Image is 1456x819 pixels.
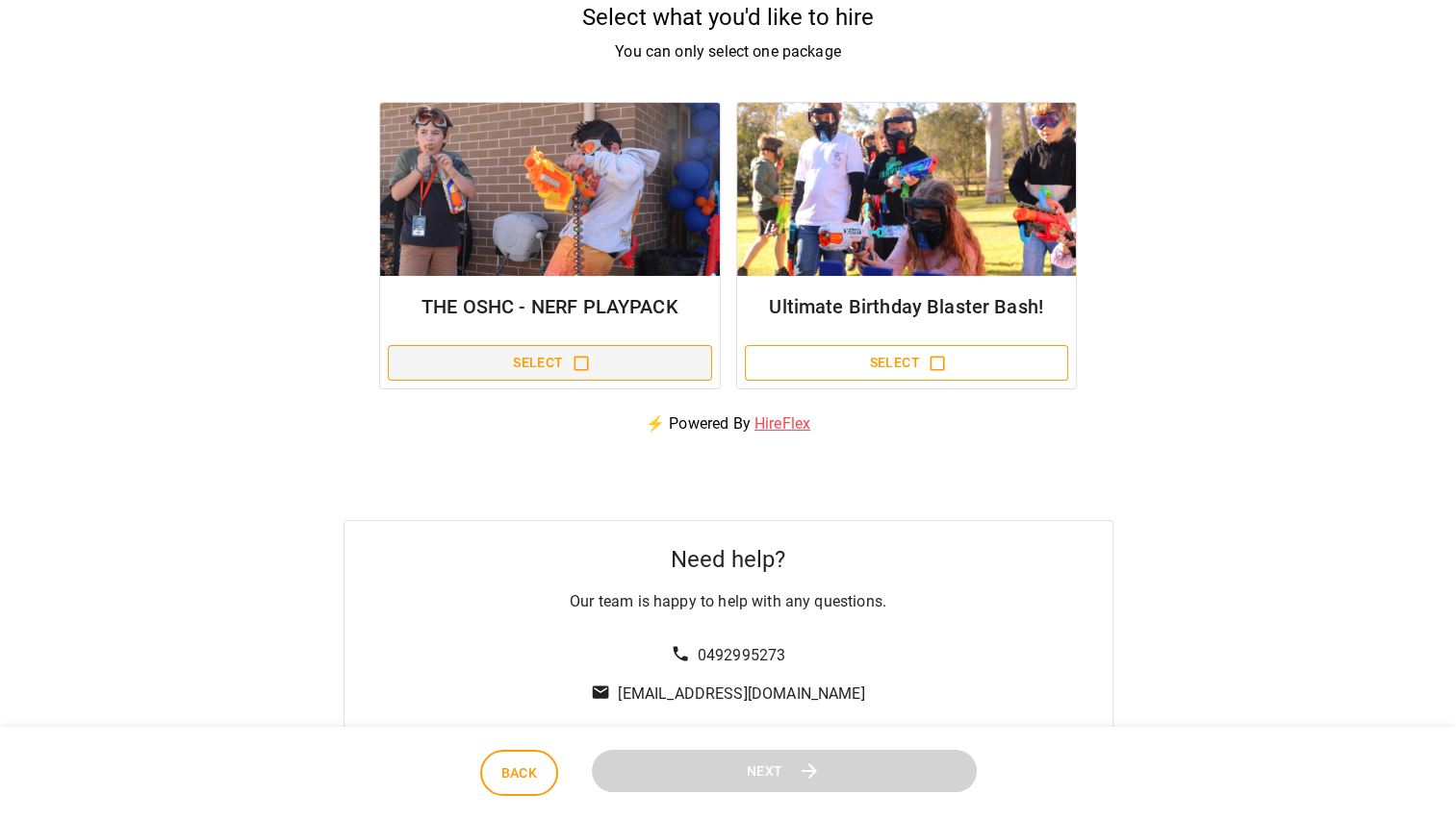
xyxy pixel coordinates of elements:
img: Package [737,103,1076,276]
button: Select [388,345,711,381]
p: 0492995273 [698,644,786,667]
p: ⚡ Powered By [623,389,833,459]
h5: Select what you'd like to hire [23,2,1433,33]
a: HireFlex [754,414,810,433]
p: Our team is happy to help with any questions. [570,590,886,613]
button: Next [592,750,977,793]
span: Next [747,759,783,783]
span: Back [501,761,538,785]
button: Back [480,750,559,797]
p: You can only select one package [23,40,1433,63]
button: Select [745,345,1068,381]
h5: Need help? [671,544,785,575]
h6: Ultimate Birthday Blaster Bash! [753,291,1060,322]
a: [EMAIL_ADDRESS][DOMAIN_NAME] [618,684,864,703]
h6: THE OSHC - NERF PLAYPACK [396,291,703,322]
img: Package [380,103,719,276]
